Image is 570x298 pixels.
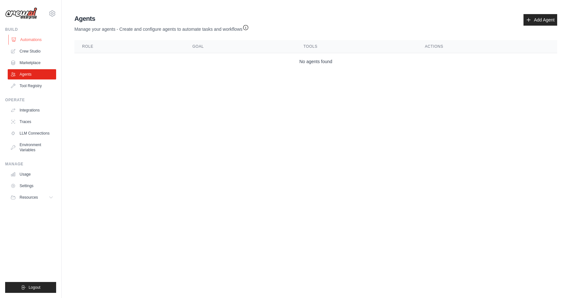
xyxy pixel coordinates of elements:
[8,181,56,191] a: Settings
[8,46,56,56] a: Crew Studio
[5,97,56,103] div: Operate
[74,53,557,70] td: No agents found
[5,282,56,293] button: Logout
[74,23,249,32] p: Manage your agents - Create and configure agents to automate tasks and workflows
[29,285,40,290] span: Logout
[523,14,557,26] a: Add Agent
[8,117,56,127] a: Traces
[8,169,56,179] a: Usage
[8,105,56,115] a: Integrations
[20,195,38,200] span: Resources
[5,161,56,167] div: Manage
[185,40,296,53] th: Goal
[74,14,249,23] h2: Agents
[5,27,56,32] div: Build
[8,81,56,91] a: Tool Registry
[5,7,37,20] img: Logo
[8,35,57,45] a: Automations
[8,128,56,138] a: LLM Connections
[8,192,56,203] button: Resources
[8,58,56,68] a: Marketplace
[74,40,185,53] th: Role
[296,40,417,53] th: Tools
[8,140,56,155] a: Environment Variables
[417,40,557,53] th: Actions
[8,69,56,79] a: Agents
